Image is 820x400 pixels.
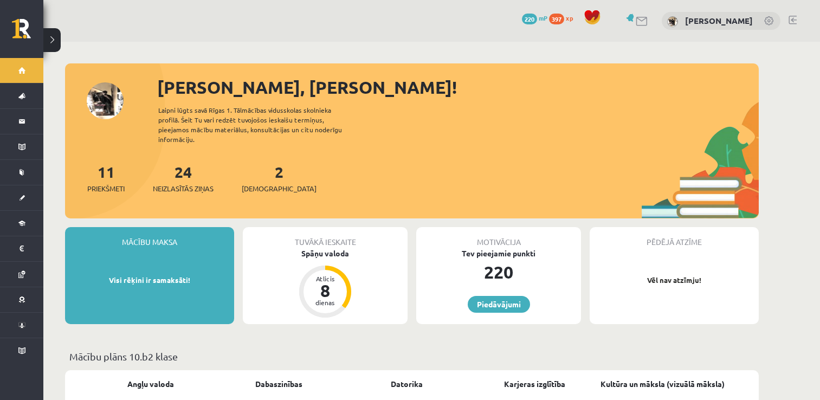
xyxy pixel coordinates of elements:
div: dienas [309,299,341,306]
a: Angļu valoda [127,378,174,390]
a: Spāņu valoda Atlicis 8 dienas [243,248,408,319]
img: Matīss Klāvs Vanaģelis [667,16,678,27]
div: Spāņu valoda [243,248,408,259]
a: Piedāvājumi [468,296,530,313]
div: Motivācija [416,227,581,248]
div: 8 [309,282,341,299]
div: Mācību maksa [65,227,234,248]
a: 11Priekšmeti [87,162,125,194]
div: [PERSON_NAME], [PERSON_NAME]! [157,74,759,100]
p: Vēl nav atzīmju! [595,275,753,286]
div: Laipni lūgts savā Rīgas 1. Tālmācības vidusskolas skolnieka profilā. Šeit Tu vari redzēt tuvojošo... [158,105,361,144]
span: Priekšmeti [87,183,125,194]
div: Tev pieejamie punkti [416,248,581,259]
div: Tuvākā ieskaite [243,227,408,248]
a: Dabaszinības [255,378,302,390]
a: Karjeras izglītība [504,378,565,390]
div: Pēdējā atzīme [590,227,759,248]
a: 2[DEMOGRAPHIC_DATA] [242,162,317,194]
a: 220 mP [522,14,547,22]
span: [DEMOGRAPHIC_DATA] [242,183,317,194]
a: 24Neizlasītās ziņas [153,162,214,194]
a: Kultūra un māksla (vizuālā māksla) [601,378,725,390]
p: Visi rēķini ir samaksāti! [70,275,229,286]
a: 397 xp [549,14,578,22]
a: [PERSON_NAME] [685,15,753,26]
span: 220 [522,14,537,24]
div: Atlicis [309,275,341,282]
span: Neizlasītās ziņas [153,183,214,194]
span: xp [566,14,573,22]
a: Datorika [391,378,423,390]
p: Mācību plāns 10.b2 klase [69,349,754,364]
span: 397 [549,14,564,24]
span: mP [539,14,547,22]
div: 220 [416,259,581,285]
a: Rīgas 1. Tālmācības vidusskola [12,19,43,46]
